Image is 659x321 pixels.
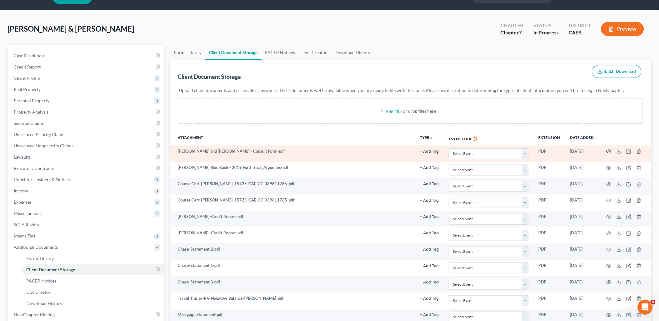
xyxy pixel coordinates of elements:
[21,275,164,287] a: PACER Notices
[14,244,58,250] span: Additional Documents
[429,136,433,140] i: unfold_more
[178,73,241,80] div: Client Document Storage
[534,131,565,145] th: Extension
[170,178,415,195] td: Course Cert-[PERSON_NAME]-15725-CAE-CC-039611766-pdf
[565,260,599,276] td: [DATE]
[170,211,415,227] td: [PERSON_NAME]-Credit Report-pdf
[420,148,439,154] a: + Add Tag
[21,287,164,298] a: Doc Creator
[534,243,565,260] td: PDF
[420,231,439,235] button: + Add Tag
[9,140,164,151] a: Unsecured Nonpriority Claims
[651,300,656,305] span: 4
[14,53,46,58] span: Case Dashboard
[420,199,439,203] button: + Add Tag
[9,219,164,230] a: SOFA Review
[565,162,599,178] td: [DATE]
[420,280,439,284] button: + Add Tag
[170,293,415,309] td: Travel Trailer-RV-Negative Balance-[PERSON_NAME]-pdf
[170,276,415,293] td: Chase-Statement 3-pdf
[420,312,439,318] a: + Add Tag
[420,182,439,186] button: + Add Tag
[565,145,599,162] td: [DATE]
[638,300,653,315] iframe: Intercom live chat
[420,247,439,252] button: + Add Tag
[569,29,591,36] div: CAEB
[534,276,565,293] td: PDF
[420,295,439,301] a: + Add Tag
[9,61,164,73] a: Credit Report
[500,22,523,29] div: Chapter
[205,45,261,60] a: Client Document Storage
[420,214,439,220] a: + Add Tag
[534,227,565,243] td: PDF
[533,22,559,29] div: Status
[14,177,71,182] span: Codebtors Insiders & Notices
[26,289,51,295] span: Doc Creator
[565,227,599,243] td: [DATE]
[569,22,591,29] div: District
[14,75,40,81] span: Client Profile
[601,22,644,36] button: Preview
[534,195,565,211] td: PDF
[604,69,636,74] span: Batch Download
[170,145,415,162] td: [PERSON_NAME] and [PERSON_NAME] - Consult Form-pdf
[170,195,415,211] td: Course Cert-[PERSON_NAME]-15725-CAE-CC-039611765-pdf
[14,64,41,69] span: Credit Report
[170,45,205,60] a: Forms Library
[14,109,48,115] span: Property Analysis
[14,98,49,103] span: Personal Property
[420,150,439,154] button: + Add Tag
[420,230,439,236] a: + Add Tag
[420,262,439,268] a: + Add Tag
[534,178,565,195] td: PDF
[420,279,439,285] a: + Add Tag
[565,211,599,227] td: [DATE]
[14,120,44,126] span: Secured Claims
[179,87,643,94] p: Upload client documents and access files anywhere. These documents will be available when you are...
[261,45,299,60] a: PACER Notices
[420,166,439,170] button: + Add Tag
[170,162,415,178] td: [PERSON_NAME] Blue Book - 2019 Ford Truck_Arguelles-pdf
[534,162,565,178] td: PDF
[565,195,599,211] td: [DATE]
[14,199,32,205] span: Expenses
[9,151,164,163] a: Lawsuits
[14,154,31,160] span: Lawsuits
[519,29,522,35] span: 7
[420,313,439,317] button: + Add Tag
[14,312,55,317] span: NextChapter Mailing
[565,243,599,260] td: [DATE]
[420,136,433,140] button: TYPEunfold_more
[420,197,439,203] a: + Add Tag
[534,293,565,309] td: PDF
[420,297,439,301] button: + Add Tag
[403,108,436,114] div: or drop files here
[565,293,599,309] td: [DATE]
[9,129,164,140] a: Unsecured Priority Claims
[9,50,164,61] a: Case Dashboard
[533,29,559,36] div: In Progress
[534,145,565,162] td: PDF
[170,131,415,145] th: Attachment
[500,29,523,36] div: Chapter
[299,45,331,60] a: Doc Creator
[9,106,164,118] a: Property Analysis
[14,132,65,137] span: Unsecured Priority Claims
[565,178,599,195] td: [DATE]
[14,222,40,227] span: SOFA Review
[26,278,56,283] span: PACER Notices
[14,143,74,148] span: Unsecured Nonpriority Claims
[420,264,439,268] button: + Add Tag
[170,243,415,260] td: Chase-Statement 2-pdf
[14,87,41,92] span: Real Property
[9,163,164,174] a: Executory Contracts
[14,166,54,171] span: Executory Contracts
[26,256,54,261] span: Forms Library
[14,188,28,193] span: Income
[21,298,164,309] a: Download History
[420,215,439,219] button: + Add Tag
[14,233,35,238] span: Means Test
[565,131,599,145] th: Date added
[21,264,164,275] a: Client Document Storage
